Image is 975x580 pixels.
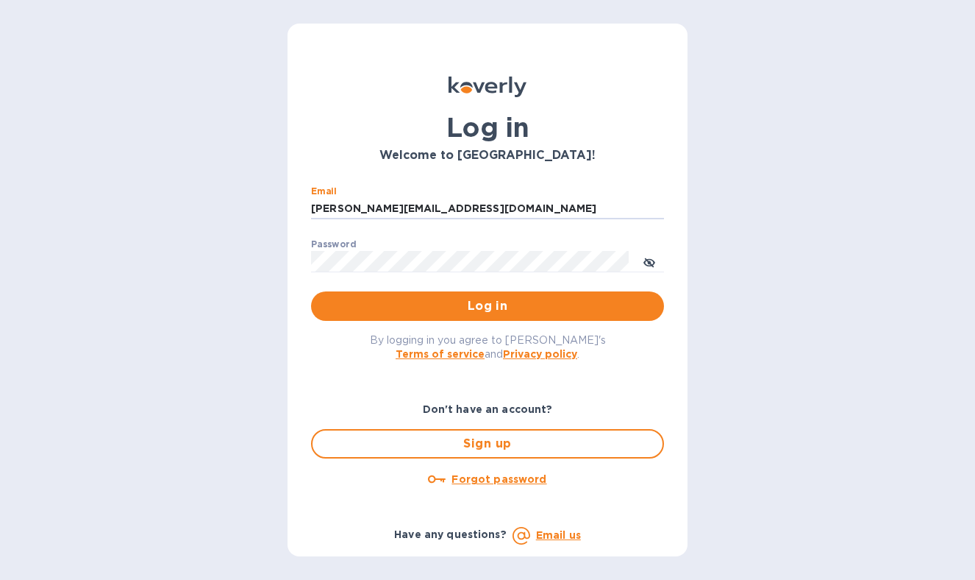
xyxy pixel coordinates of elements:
span: Sign up [324,435,651,453]
u: Forgot password [451,473,546,485]
h1: Log in [311,112,664,143]
label: Email [311,187,337,196]
a: Privacy policy [503,348,577,360]
b: Have any questions? [394,528,507,540]
span: By logging in you agree to [PERSON_NAME]'s and . [370,334,606,360]
a: Terms of service [396,348,485,360]
button: Sign up [311,429,664,459]
button: Log in [311,291,664,321]
span: Log in [323,297,652,315]
img: Koverly [449,77,526,97]
input: Enter email address [311,198,664,220]
label: Password [311,240,356,249]
a: Email us [536,529,581,541]
button: toggle password visibility [635,247,664,276]
b: Don't have an account? [423,403,553,415]
h3: Welcome to [GEOGRAPHIC_DATA]! [311,149,664,163]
